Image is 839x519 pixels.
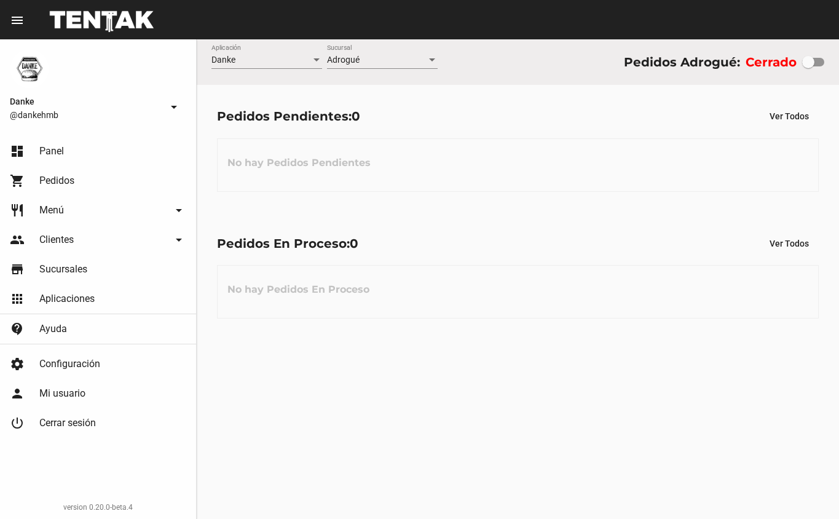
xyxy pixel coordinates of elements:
span: Menú [39,204,64,216]
span: Adrogué [327,55,360,65]
span: Ver Todos [770,239,809,248]
label: Cerrado [746,52,797,72]
mat-icon: settings [10,357,25,371]
button: Ver Todos [760,105,819,127]
div: Pedidos Adrogué: [624,52,740,72]
span: Panel [39,145,64,157]
mat-icon: arrow_drop_down [171,232,186,247]
mat-icon: contact_support [10,322,25,336]
mat-icon: arrow_drop_down [167,100,181,114]
mat-icon: people [10,232,25,247]
mat-icon: arrow_drop_down [171,203,186,218]
img: 1d4517d0-56da-456b-81f5-6111ccf01445.png [10,49,49,89]
span: Danke [10,94,162,109]
span: Cerrar sesión [39,417,96,429]
span: Clientes [39,234,74,246]
mat-icon: dashboard [10,144,25,159]
span: 0 [350,236,358,251]
mat-icon: apps [10,291,25,306]
button: Ver Todos [760,232,819,255]
mat-icon: shopping_cart [10,173,25,188]
span: Pedidos [39,175,74,187]
div: Pedidos Pendientes: [217,106,360,126]
mat-icon: restaurant [10,203,25,218]
span: Sucursales [39,263,87,275]
div: Pedidos En Proceso: [217,234,358,253]
span: Aplicaciones [39,293,95,305]
span: @dankehmb [10,109,162,121]
h3: No hay Pedidos En Proceso [218,271,379,308]
mat-icon: menu [10,13,25,28]
span: Ayuda [39,323,67,335]
div: version 0.20.0-beta.4 [10,501,186,513]
span: Danke [211,55,235,65]
span: 0 [352,109,360,124]
mat-icon: person [10,386,25,401]
span: Mi usuario [39,387,85,400]
h3: No hay Pedidos Pendientes [218,145,380,181]
span: Ver Todos [770,111,809,121]
span: Configuración [39,358,100,370]
mat-icon: power_settings_new [10,416,25,430]
mat-icon: store [10,262,25,277]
